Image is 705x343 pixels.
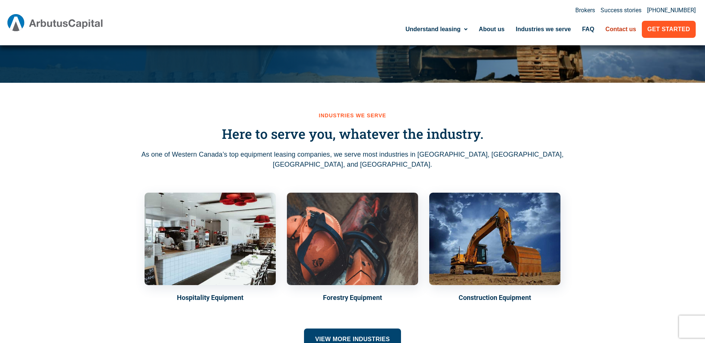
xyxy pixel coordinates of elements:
h3: Here to serve you, whatever the industry. [141,126,565,142]
h5: Forestry Equipment [287,293,418,303]
a: [PHONE_NUMBER] [647,7,696,13]
h5: Construction Equipment [429,293,560,303]
a: Understand leasing [400,21,473,38]
a: FAQ [576,21,600,38]
h2: Industries we serve [141,112,565,119]
a: Get Started [642,21,696,38]
a: Contact us [600,21,642,38]
p: As one of Western Canada’s top equipment leasing companies, we serve most industries in [GEOGRAPH... [141,150,565,170]
a: About us [473,21,510,38]
a: Industries we serve [510,21,577,38]
a: Success stories [601,7,641,13]
a: Brokers [575,7,595,13]
h5: Hospitality Equipment [145,293,276,303]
